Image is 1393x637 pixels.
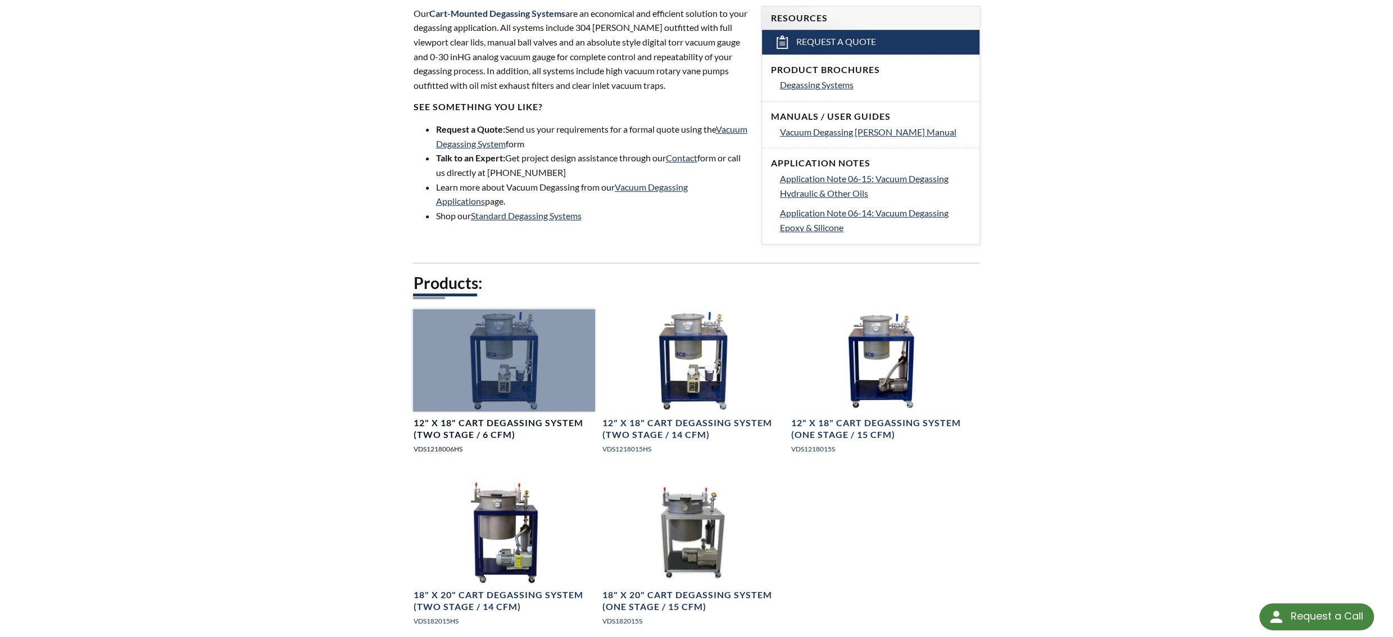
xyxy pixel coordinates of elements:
[780,171,970,200] a: Application Note 06-15: Vacuum Degassing Hydraulic & Other Oils
[602,417,784,441] h4: 12" X 18" Cart Degassing System (Two Stage / 14 CFM)
[771,111,970,123] h4: Manuals / User Guides
[602,589,784,613] h4: 18" X 20" Cart Degassing System (One Stage / 15 CFM)
[435,124,747,149] a: Vacuum Degassing System
[780,125,970,139] a: Vacuum Degassing [PERSON_NAME] Manual
[435,122,747,151] li: Send us your requirements for a formal quote using the form
[1259,603,1374,630] div: Request a Call
[796,36,876,48] span: Request a Quote
[780,79,854,90] span: Degassing Systems
[602,444,784,454] p: VDS1218015HS
[413,444,595,454] p: VDS1218006HS
[791,444,973,454] p: VDS1218015S
[435,180,747,209] li: Learn more about Vacuum Degassing from our page.
[429,8,565,19] strong: Cart-Mounted Degassing Systems
[1267,608,1285,626] img: round button
[771,64,970,76] h4: Product Brochures
[602,616,784,626] p: VDS182015S
[435,209,747,223] li: Shop our
[435,152,505,163] strong: Talk to an Expert:
[780,78,970,92] a: Degassing Systems
[771,157,970,169] h4: Application Notes
[413,417,595,441] h4: 12" X 18" Cart Degassing System (Two Stage / 6 CFM)
[470,210,581,221] a: Standard Degassing Systems
[413,101,542,112] strong: SEE SOMETHING YOU LIKE?
[413,589,595,613] h4: 18" X 20" Cart Degassing System (Two Stage / 14 CFM)
[791,417,973,441] h4: 12" X 18" Cart Degassing System (One Stage / 15 CFM)
[762,30,979,55] a: Request a Quote
[413,273,979,293] h2: Products:
[1290,603,1363,629] div: Request a Call
[435,151,747,179] li: Get project design assistance through our form or call us directly at [PHONE_NUMBER]
[780,127,956,137] span: Vacuum Degassing [PERSON_NAME] Manual
[791,309,973,463] a: VDS1218015S Two Stage Degassing System image12" X 18" Cart Degassing System (One Stage / 15 CFM)V...
[602,481,784,635] a: 18" X 20" Cart Degassing System (One Stage / 15 CFM) image18" X 20" Cart Degassing System (One St...
[413,6,747,93] p: Our are an economical and efficient solution to your degassing application. All systems include 3...
[413,481,595,635] a: Cart Degas System ”18" X 20", front view18" X 20" Cart Degassing System (Two Stage / 14 CFM)VDS18...
[780,206,970,234] a: Application Note 06-14: Vacuum Degassing Epoxy & Silicone
[413,616,595,626] p: VDS182015HS
[665,152,697,163] a: Contact
[780,207,949,233] span: Application Note 06-14: Vacuum Degassing Epoxy & Silicone
[771,12,970,24] h4: Resources
[602,309,784,463] a: VDS1218015HS Degassing System image12" X 18" Cart Degassing System (Two Stage / 14 CFM)VDS1218015HS
[780,173,949,198] span: Application Note 06-15: Vacuum Degassing Hydraulic & Other Oils
[435,124,505,134] strong: Request a Quote:
[413,309,595,463] a: VDS1218006HS Degassing System, front view12" X 18" Cart Degassing System (Two Stage / 6 CFM)VDS12...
